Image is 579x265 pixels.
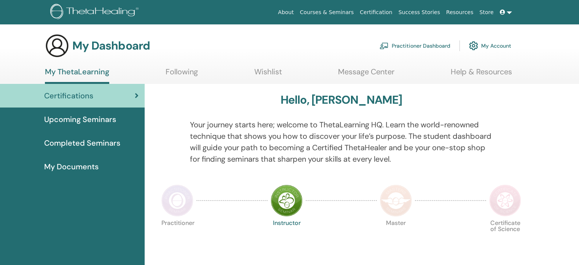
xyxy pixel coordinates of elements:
[44,161,99,172] span: My Documents
[451,67,512,82] a: Help & Resources
[489,220,521,252] p: Certificate of Science
[469,37,511,54] a: My Account
[44,90,93,101] span: Certifications
[380,42,389,49] img: chalkboard-teacher.svg
[72,39,150,53] h3: My Dashboard
[477,5,497,19] a: Store
[161,185,193,217] img: Practitioner
[281,93,402,107] h3: Hello, [PERSON_NAME]
[190,119,493,165] p: Your journey starts here; welcome to ThetaLearning HQ. Learn the world-renowned technique that sh...
[161,220,193,252] p: Practitioner
[275,5,297,19] a: About
[271,220,303,252] p: Instructor
[380,220,412,252] p: Master
[357,5,395,19] a: Certification
[166,67,198,82] a: Following
[338,67,394,82] a: Message Center
[44,114,116,125] span: Upcoming Seminars
[45,34,69,58] img: generic-user-icon.jpg
[443,5,477,19] a: Resources
[380,185,412,217] img: Master
[50,4,141,21] img: logo.png
[469,39,478,52] img: cog.svg
[297,5,357,19] a: Courses & Seminars
[380,37,450,54] a: Practitioner Dashboard
[396,5,443,19] a: Success Stories
[489,185,521,217] img: Certificate of Science
[45,67,109,84] a: My ThetaLearning
[271,185,303,217] img: Instructor
[254,67,282,82] a: Wishlist
[44,137,120,149] span: Completed Seminars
